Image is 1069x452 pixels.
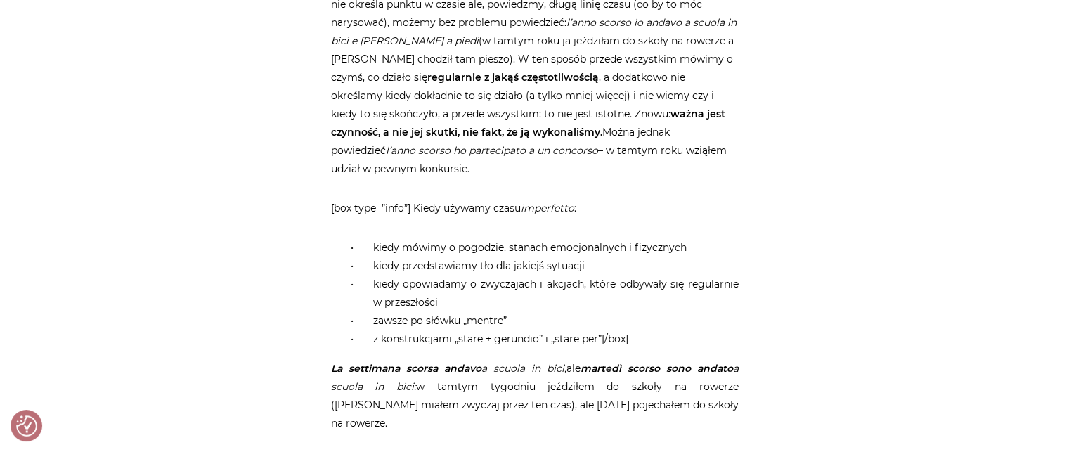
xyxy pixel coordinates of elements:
p: ale w tamtym tygodniu jeździłem do szkoły na rowerze ([PERSON_NAME] miałem zwyczaj przez ten czas... [331,359,739,432]
em: a scuola in bici: [331,362,739,393]
button: Preferencje co do zgód [16,415,37,437]
strong: andavo [444,362,481,375]
li: kiedy opowiadamy o zwyczajach i akcjach, które odbywały się regularnie w przeszłości [359,275,739,311]
li: kiedy mówimy o pogodzie, stanach emocjonalnych i fizycznych [359,238,739,257]
em: l’anno scorso ho partecipato a un concorso [386,144,598,157]
li: kiedy przedstawiamy tło dla jakiejś sytuacji [359,257,739,275]
strong: sono andato [666,362,733,375]
strong: regularnie z jakąś częstotliwością [427,71,599,84]
p: [box type=”info”] Kiedy używamy czasu : [331,199,739,217]
strong: martedì scorso [581,362,660,375]
li: zawsze po słówku „mentre” [359,311,739,330]
img: Revisit consent button [16,415,37,437]
em: l’anno scorso io andavo a scuola in bici e [PERSON_NAME] a piedi [331,16,737,47]
strong: La settimana scorsa [331,362,438,375]
em: a scuola in bici, [331,362,566,375]
li: z konstrukcjami „stare + gerundio” i „stare per”[/box] [359,330,739,348]
em: imperfetto [521,202,574,214]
